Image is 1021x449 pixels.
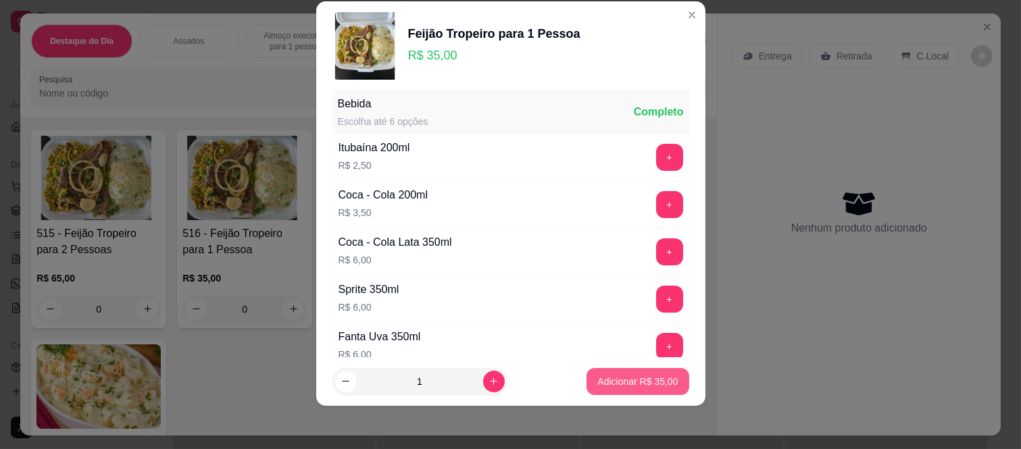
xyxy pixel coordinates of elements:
[408,24,580,43] div: Feijão Tropeiro para 1 Pessoa
[339,348,421,361] p: R$ 6,00
[483,371,505,392] button: increase-product-quantity
[338,96,428,112] div: Bebida
[339,300,399,314] p: R$ 6,00
[335,371,357,392] button: decrease-product-quantity
[339,187,428,203] div: Coca - Cola 200ml
[339,140,410,156] div: Itubaína 200ml
[339,282,399,298] div: Sprite 350ml
[339,253,452,267] p: R$ 6,00
[634,104,684,120] div: Completo
[656,286,683,313] button: add
[681,4,703,26] button: Close
[587,368,689,395] button: Adicionar R$ 35,00
[408,46,580,65] p: R$ 35,00
[339,329,421,345] div: Fanta Uva 350ml
[656,333,683,360] button: add
[656,144,683,171] button: add
[339,159,410,172] p: R$ 2,50
[332,12,400,80] img: product-image
[338,115,428,128] div: Escolha até 6 opções
[597,375,678,388] p: Adicionar R$ 35,00
[339,206,428,219] p: R$ 3,50
[656,191,683,218] button: add
[339,234,452,250] div: Coca - Cola Lata 350ml
[656,238,683,265] button: add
